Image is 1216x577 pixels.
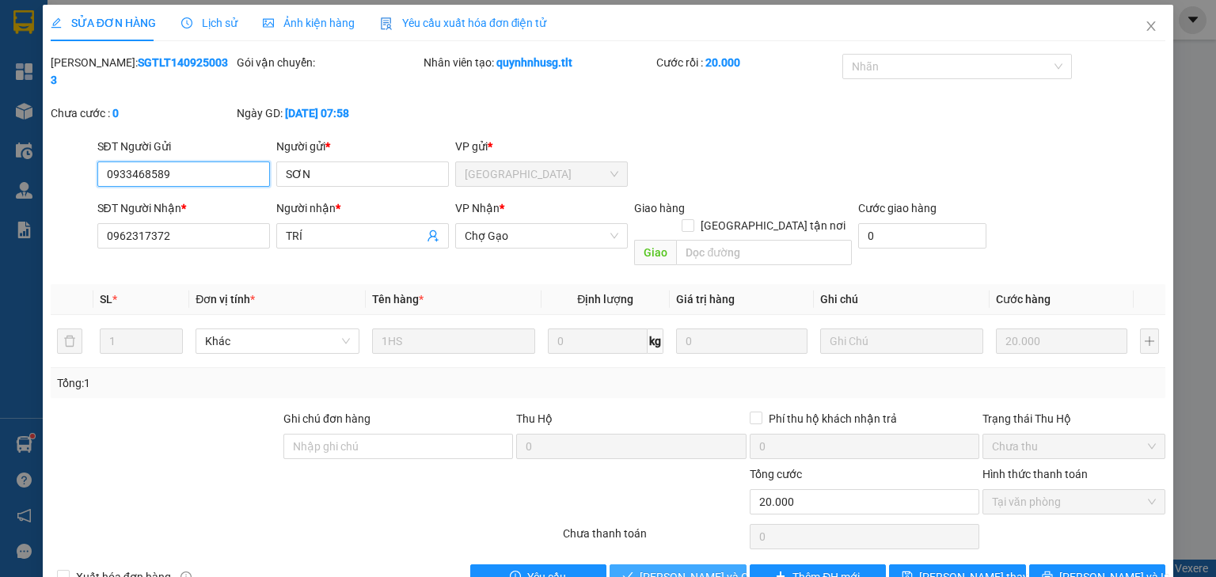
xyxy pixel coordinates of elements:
[455,138,628,155] div: VP gửi
[51,56,228,86] b: SGTLT1409250033
[97,138,270,155] div: SĐT Người Gửi
[283,434,513,459] input: Ghi chú đơn hàng
[992,490,1156,514] span: Tại văn phòng
[455,202,500,214] span: VP Nhận
[577,293,633,306] span: Định lượng
[424,54,653,71] div: Nhân viên tạo:
[656,54,839,71] div: Cước rồi :
[380,17,393,30] img: icon
[992,435,1156,458] span: Chưa thu
[51,17,156,29] span: SỬA ĐƠN HÀNG
[750,468,802,480] span: Tổng cước
[57,374,470,392] div: Tổng: 1
[51,104,234,122] div: Chưa cước :
[762,410,903,427] span: Phí thu hộ khách nhận trả
[516,412,553,425] span: Thu Hộ
[276,199,449,217] div: Người nhận
[237,54,420,71] div: Gói vận chuyển:
[97,199,270,217] div: SĐT Người Nhận
[1140,328,1159,354] button: plus
[694,217,852,234] span: [GEOGRAPHIC_DATA] tận nơi
[1129,5,1173,49] button: Close
[285,107,349,120] b: [DATE] 07:58
[634,202,685,214] span: Giao hàng
[57,328,82,354] button: delete
[676,240,852,265] input: Dọc đường
[112,107,119,120] b: 0
[676,293,735,306] span: Giá trị hàng
[74,75,288,103] text: CGTLT1409250027
[982,410,1165,427] div: Trạng thái Thu Hộ
[561,525,747,552] div: Chưa thanh toán
[372,328,535,354] input: VD: Bàn, Ghế
[51,17,62,28] span: edit
[51,54,234,89] div: [PERSON_NAME]:
[380,17,547,29] span: Yêu cầu xuất hóa đơn điện tử
[181,17,192,28] span: clock-circle
[263,17,274,28] span: picture
[820,328,983,354] input: Ghi Chú
[276,138,449,155] div: Người gửi
[705,56,740,69] b: 20.000
[465,224,618,248] span: Chợ Gạo
[283,412,370,425] label: Ghi chú đơn hàng
[814,284,990,315] th: Ghi chú
[676,328,807,354] input: 0
[496,56,572,69] b: quynhnhusg.tlt
[9,113,352,155] div: Chợ Gạo
[1145,20,1157,32] span: close
[205,329,349,353] span: Khác
[427,230,439,242] span: user-add
[648,328,663,354] span: kg
[372,293,424,306] span: Tên hàng
[858,223,986,249] input: Cước giao hàng
[237,104,420,122] div: Ngày GD:
[100,293,112,306] span: SL
[858,202,937,214] label: Cước giao hàng
[196,293,255,306] span: Đơn vị tính
[634,240,676,265] span: Giao
[996,293,1051,306] span: Cước hàng
[982,468,1088,480] label: Hình thức thanh toán
[465,162,618,186] span: Sài Gòn
[263,17,355,29] span: Ảnh kiện hàng
[181,17,237,29] span: Lịch sử
[996,328,1127,354] input: 0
